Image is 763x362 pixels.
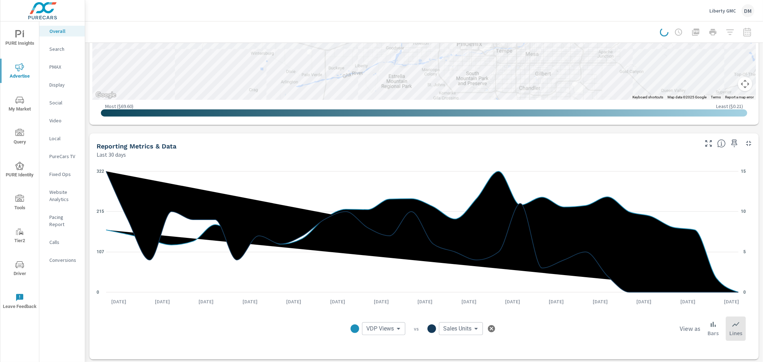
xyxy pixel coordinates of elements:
[49,99,79,106] p: Social
[97,150,126,159] p: Last 30 days
[741,209,746,214] text: 10
[711,95,721,99] a: Terms (opens in new tab)
[725,95,754,99] a: Report a map error
[49,214,79,228] p: Pacing Report
[49,153,79,160] p: PureCars TV
[106,298,131,305] p: [DATE]
[49,189,79,203] p: Website Analytics
[708,329,719,337] p: Bars
[39,79,85,90] div: Display
[709,8,736,14] p: Liberty GMC
[39,133,85,144] div: Local
[631,298,656,305] p: [DATE]
[49,28,79,35] p: Overall
[39,97,85,108] div: Social
[439,322,483,335] div: Sales Units
[500,298,525,305] p: [DATE]
[39,44,85,54] div: Search
[3,63,37,80] span: Advertise
[39,26,85,36] div: Overall
[39,169,85,180] div: Fixed Ops
[743,138,754,149] button: Minimize Widget
[49,117,79,124] p: Video
[412,298,437,305] p: [DATE]
[544,298,569,305] p: [DATE]
[194,298,219,305] p: [DATE]
[105,103,133,109] p: Most ( $69.60 )
[3,96,37,113] span: My Market
[39,212,85,230] div: Pacing Report
[675,298,700,305] p: [DATE]
[49,63,79,70] p: PMAX
[49,256,79,264] p: Conversions
[369,298,394,305] p: [DATE]
[97,169,104,174] text: 322
[0,21,39,318] div: nav menu
[717,139,726,148] span: Understand performance data overtime and see how metrics compare to each other.
[443,325,471,332] span: Sales Units
[405,326,427,332] p: vs
[3,30,37,48] span: PURE Insights
[680,325,700,332] h6: View as
[94,90,118,100] a: Open this area in Google Maps (opens a new window)
[325,298,350,305] p: [DATE]
[667,95,706,99] span: Map data ©2025 Google
[281,298,306,305] p: [DATE]
[703,138,714,149] button: Make Fullscreen
[716,103,743,109] p: Least ( $0.21 )
[3,228,37,245] span: Tier2
[49,45,79,53] p: Search
[49,81,79,88] p: Display
[743,249,746,254] text: 5
[39,62,85,72] div: PMAX
[456,298,481,305] p: [DATE]
[39,187,85,205] div: Website Analytics
[49,239,79,246] p: Calls
[3,293,37,311] span: Leave Feedback
[742,4,754,17] div: DM
[3,195,37,212] span: Tools
[97,142,176,150] h5: Reporting Metrics & Data
[39,237,85,248] div: Calls
[729,138,740,149] span: Save this to your personalized report
[366,325,394,332] span: VDP Views
[362,322,405,335] div: VDP Views
[738,77,752,91] button: Map camera controls
[741,169,746,174] text: 15
[743,290,746,295] text: 0
[3,260,37,278] span: Driver
[49,171,79,178] p: Fixed Ops
[39,255,85,265] div: Conversions
[97,290,99,295] text: 0
[3,129,37,146] span: Query
[632,95,663,100] button: Keyboard shortcuts
[729,329,742,337] p: Lines
[39,151,85,162] div: PureCars TV
[39,115,85,126] div: Video
[588,298,613,305] p: [DATE]
[97,250,104,255] text: 107
[49,135,79,142] p: Local
[150,298,175,305] p: [DATE]
[719,298,744,305] p: [DATE]
[97,209,104,214] text: 215
[94,90,118,100] img: Google
[238,298,263,305] p: [DATE]
[3,162,37,179] span: PURE Identity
